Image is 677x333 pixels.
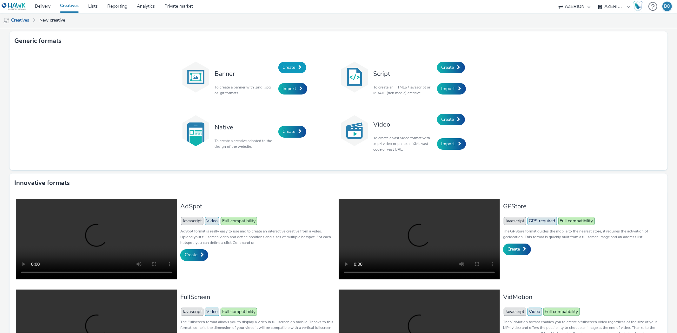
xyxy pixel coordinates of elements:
[215,69,275,78] h3: Banner
[180,228,335,245] p: AdSpot format is really easy to use and to create an interactive creative from a video. Upload yo...
[558,217,595,225] span: Full compatibility
[185,252,197,258] span: Create
[441,64,454,70] span: Create
[278,83,307,95] a: Import
[283,64,295,70] span: Create
[503,244,531,255] a: Create
[528,217,557,225] span: GPS required
[437,62,465,73] a: Create
[374,120,434,129] h3: Video
[215,138,275,149] p: To create a creative adapted to the design of the website.
[441,86,455,92] span: Import
[215,84,275,96] p: To create a banner with .png, .jpg or .gif formats.
[437,138,466,150] a: Import
[503,202,658,211] h3: GPStore
[528,308,542,316] span: Video
[205,217,219,225] span: Video
[181,308,203,316] span: Javascript
[503,293,658,301] h3: VidMotion
[441,116,454,122] span: Create
[205,308,219,316] span: Video
[339,61,370,93] img: code.svg
[437,83,466,95] a: Import
[437,114,465,125] a: Create
[221,308,257,316] span: Full compatibility
[503,228,658,240] p: The GPStore format guides the mobile to the nearest store, it requires the activation of geolocat...
[278,126,306,137] a: Create
[14,178,70,188] h3: Innovative formats
[504,217,526,225] span: Javascript
[2,3,26,10] img: undefined Logo
[36,13,68,28] a: New creative
[374,69,434,78] h3: Script
[3,17,10,24] img: mobile
[664,2,670,11] div: BÖ
[180,202,335,211] h3: AdSpot
[504,308,526,316] span: Javascript
[180,115,212,147] img: native.svg
[339,115,370,147] img: video.svg
[221,217,257,225] span: Full compatibility
[374,135,434,152] p: To create a vast video format with .mp4 video or paste an XML vast code or vast URL.
[180,293,335,301] h3: FullScreen
[508,246,520,252] span: Create
[633,1,645,11] a: Hawk Academy
[180,249,208,261] a: Create
[278,62,306,73] a: Create
[283,86,296,92] span: Import
[14,36,62,46] h3: Generic formats
[283,128,295,134] span: Create
[543,308,580,316] span: Full compatibility
[633,1,643,11] img: Hawk Academy
[374,84,434,96] p: To create an HTML5 / javascript or MRAID (rich media) creative.
[181,217,203,225] span: Javascript
[180,61,212,93] img: banner.svg
[441,141,455,147] span: Import
[215,123,275,132] h3: Native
